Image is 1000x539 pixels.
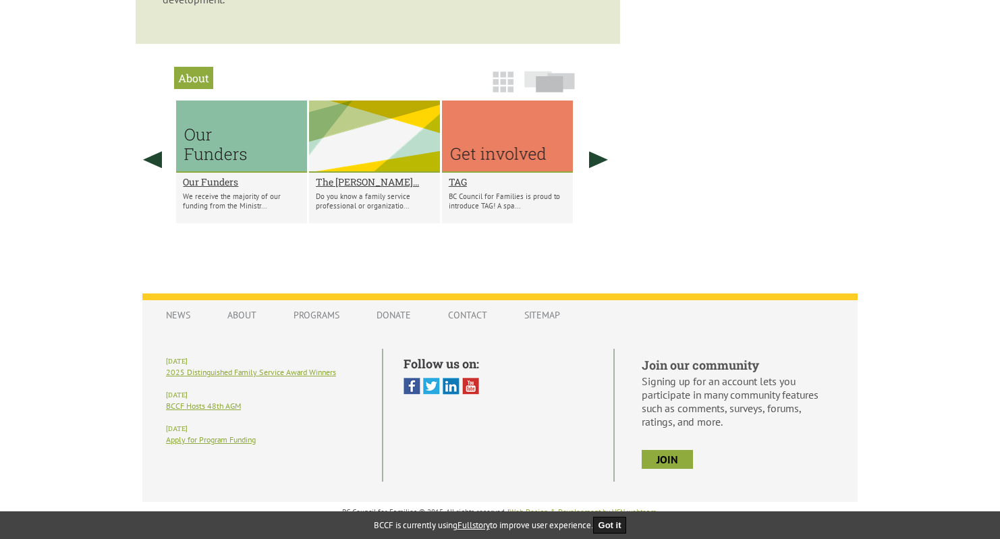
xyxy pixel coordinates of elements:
a: Programs [280,302,353,328]
img: Facebook [404,378,420,395]
h5: Join our community [642,357,834,373]
img: Linked In [443,378,460,395]
a: Sitemap [511,302,574,328]
p: Do you know a family service professional or organizatio... [316,192,433,210]
p: BC Council for Families is proud to introduce TAG! A spa... [449,192,566,210]
a: Contact [435,302,501,328]
a: Slide View [520,78,579,99]
h2: About [174,67,213,89]
a: About [214,302,270,328]
a: 2025 Distinguished Family Service Award Winners [166,367,336,377]
img: Twitter [423,378,440,395]
p: BC Council for Families © 2015, All rights reserved. | . [142,507,858,517]
a: News [152,302,204,328]
a: The [PERSON_NAME]... [316,175,433,188]
p: We receive the majority of our funding from the Ministr... [183,192,300,210]
h6: [DATE] [166,424,362,433]
h6: [DATE] [166,357,362,366]
li: Our Funders [176,101,307,223]
a: BCCF Hosts 48th AGM [166,401,241,411]
a: Donate [363,302,424,328]
p: Signing up for an account lets you participate in many community features such as comments, surve... [642,374,834,428]
h6: [DATE] [166,391,362,399]
button: Got it [593,517,627,534]
a: Fullstory [457,519,490,531]
a: Our Funders [183,175,300,188]
img: slide-icon.png [524,71,575,92]
a: TAG [449,175,566,188]
li: TAG [442,101,573,223]
a: Web Design & Development by VCN webteam [509,507,657,517]
li: The CAROL MATUSICKY Distinguished Service to Families Award [309,101,440,223]
a: join [642,450,693,469]
h5: Follow us on: [404,356,593,372]
img: You Tube [462,378,479,395]
img: grid-icon.png [493,72,513,92]
a: Apply for Program Funding [166,434,256,445]
a: Grid View [489,78,518,99]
